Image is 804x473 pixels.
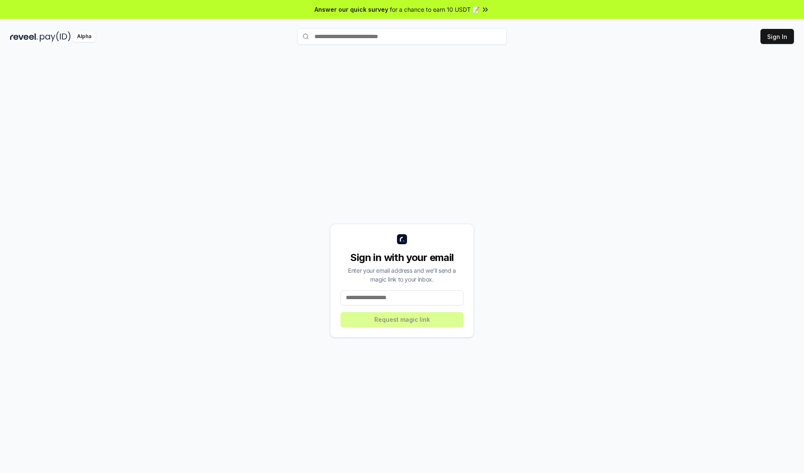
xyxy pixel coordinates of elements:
span: for a chance to earn 10 USDT 📝 [390,5,479,14]
button: Sign In [760,29,794,44]
span: Answer our quick survey [314,5,388,14]
img: reveel_dark [10,31,38,42]
div: Enter your email address and we’ll send a magic link to your inbox. [340,266,464,284]
img: logo_small [397,234,407,244]
div: Sign in with your email [340,251,464,264]
div: Alpha [72,31,96,42]
img: pay_id [40,31,71,42]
